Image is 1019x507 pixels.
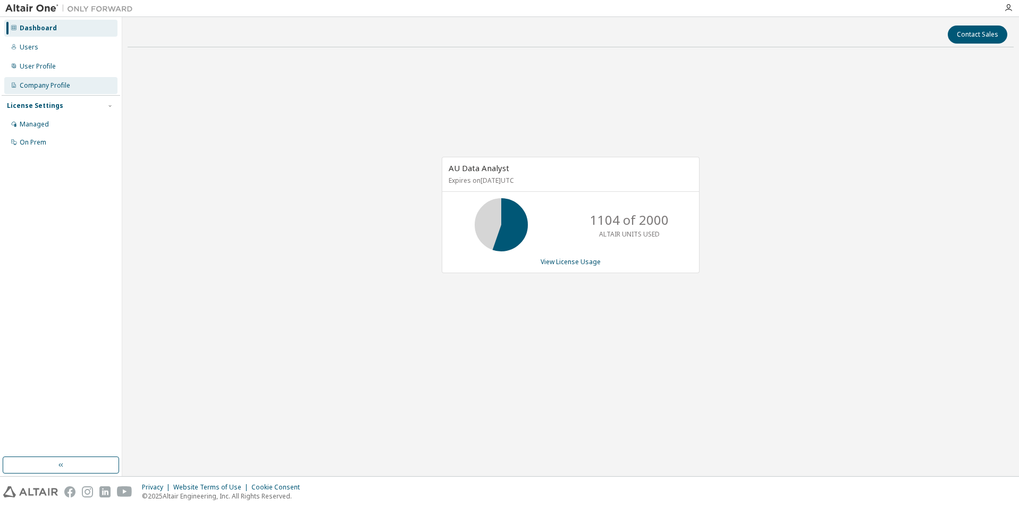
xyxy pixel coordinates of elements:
img: linkedin.svg [99,486,111,497]
span: AU Data Analyst [449,163,509,173]
p: ALTAIR UNITS USED [599,230,660,239]
div: User Profile [20,62,56,71]
p: © 2025 Altair Engineering, Inc. All Rights Reserved. [142,492,306,501]
div: Cookie Consent [251,483,306,492]
div: License Settings [7,102,63,110]
div: Company Profile [20,81,70,90]
img: Altair One [5,3,138,14]
p: Expires on [DATE] UTC [449,176,690,185]
img: instagram.svg [82,486,93,497]
p: 1104 of 2000 [590,211,669,229]
img: facebook.svg [64,486,75,497]
img: altair_logo.svg [3,486,58,497]
button: Contact Sales [948,26,1007,44]
div: Dashboard [20,24,57,32]
img: youtube.svg [117,486,132,497]
div: Users [20,43,38,52]
div: Managed [20,120,49,129]
div: Privacy [142,483,173,492]
a: View License Usage [541,257,601,266]
div: On Prem [20,138,46,147]
div: Website Terms of Use [173,483,251,492]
